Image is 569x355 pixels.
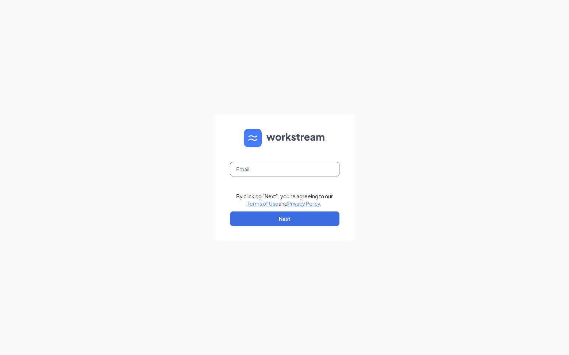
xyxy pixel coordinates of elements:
input: Email [230,162,339,176]
div: By clicking "Next", you're agreeing to our and . [236,192,333,207]
a: Terms of Use [247,200,278,207]
button: Next [230,211,339,226]
img: WS logo and Workstream text [244,129,326,147]
a: Privacy Policy [288,200,320,207]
